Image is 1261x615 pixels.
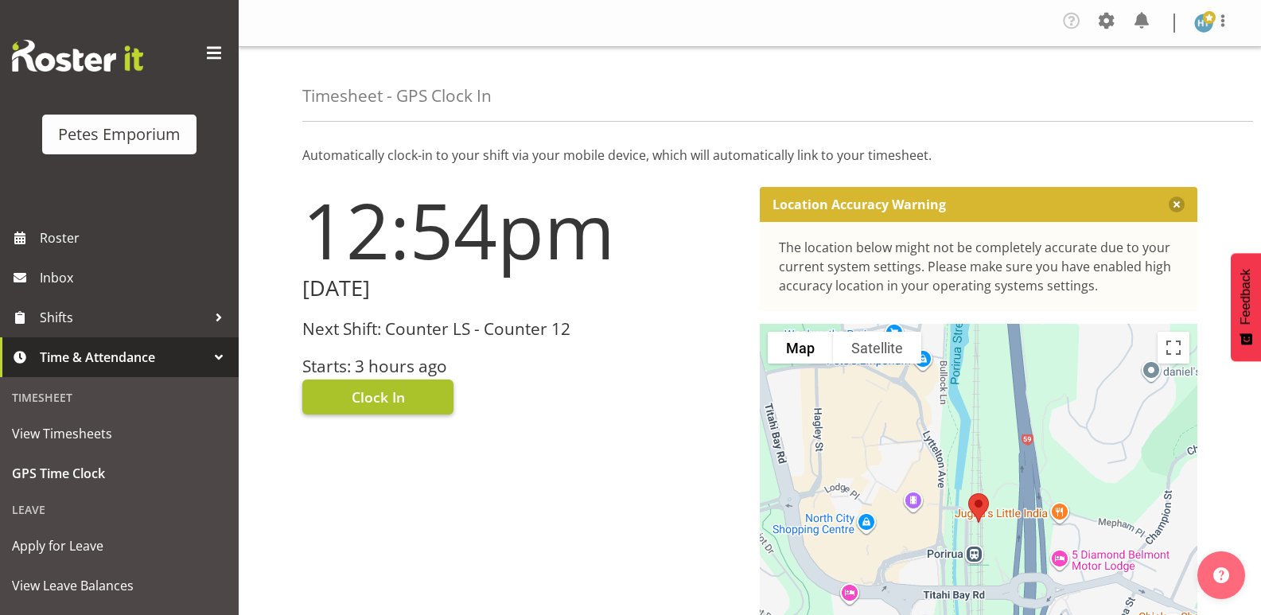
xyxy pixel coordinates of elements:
button: Feedback - Show survey [1231,253,1261,361]
a: GPS Time Clock [4,453,235,493]
span: GPS Time Clock [12,461,227,485]
a: View Timesheets [4,414,235,453]
span: Apply for Leave [12,534,227,558]
div: Timesheet [4,381,235,414]
p: Location Accuracy Warning [773,197,946,212]
div: The location below might not be completely accurate due to your current system settings. Please m... [779,238,1179,295]
span: Time & Attendance [40,345,207,369]
h3: Next Shift: Counter LS - Counter 12 [302,320,741,338]
img: help-xxl-2.png [1213,567,1229,583]
span: Roster [40,226,231,250]
span: View Timesheets [12,422,227,446]
button: Show street map [768,332,833,364]
span: View Leave Balances [12,574,227,597]
div: Petes Emporium [58,123,181,146]
h3: Starts: 3 hours ago [302,357,741,376]
img: Rosterit website logo [12,40,143,72]
img: helena-tomlin701.jpg [1194,14,1213,33]
button: Toggle fullscreen view [1158,332,1189,364]
h2: [DATE] [302,276,741,301]
button: Show satellite imagery [833,332,921,364]
button: Clock In [302,380,453,415]
span: Shifts [40,306,207,329]
h1: 12:54pm [302,187,741,273]
p: Automatically clock-in to your shift via your mobile device, which will automatically link to you... [302,146,1197,165]
a: Apply for Leave [4,526,235,566]
a: View Leave Balances [4,566,235,605]
h4: Timesheet - GPS Clock In [302,87,492,105]
div: Leave [4,493,235,526]
span: Feedback [1239,269,1253,325]
span: Clock In [352,387,405,407]
button: Close message [1169,197,1185,212]
span: Inbox [40,266,231,290]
